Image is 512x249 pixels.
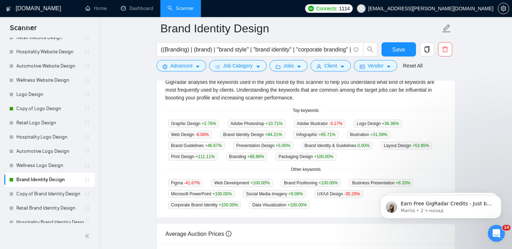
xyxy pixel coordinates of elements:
span: Save [392,45,405,54]
span: +31.58 % [370,132,388,137]
span: holder [84,191,90,197]
span: +100.00 % [213,191,232,196]
span: holder [84,35,90,40]
span: edit [442,24,451,33]
span: +84.21 % [265,132,282,137]
span: Print Design [168,153,218,161]
span: +46.67 % [205,143,222,148]
li: Automotive Website Design [4,59,95,73]
span: setting [498,6,509,11]
span: holder [84,205,90,211]
div: Закрыть [122,11,135,24]
img: logo [6,3,11,15]
span: Brand Identity & Guidelines [302,142,373,150]
div: GigRadar analyses the keywords used in the jobs found by this scanner to help you understand what... [165,78,446,102]
button: barsJob Categorycaret-down [209,60,266,71]
span: +100.00 % [314,154,333,159]
span: Microsoft PowerPoint [168,190,235,198]
button: idcardVendorcaret-down [354,60,397,71]
a: Brand Identity Design [16,173,84,187]
li: Retail Website Design [4,31,95,45]
span: Corporate Brand Identity [168,201,241,209]
span: Figma [168,179,203,187]
button: userClientcaret-down [310,60,351,71]
a: Hospitality Brand Identity Design [16,215,84,229]
span: +10.71 % [266,121,283,126]
li: Hospitality Logo Design [4,130,95,144]
img: Profile image for Viktor [90,11,104,26]
span: holder [84,163,90,168]
button: settingAdvancedcaret-down [156,60,206,71]
span: Client [324,62,337,70]
div: Недавние сообщения [15,102,128,109]
span: caret-down [195,64,200,69]
button: delete [438,42,452,56]
li: Wellness Logo Design [4,158,95,173]
span: +100.00 % [319,180,338,185]
span: +85.71 % [319,132,336,137]
span: Logo Design [354,120,401,128]
button: Чат [47,184,95,212]
li: Hospitality Brand Identity Design [4,215,95,229]
span: caret-down [340,64,345,69]
div: Profile image for AI Assistant from GigRadar 📡Как прошел разговор с вами?AI Assistant from GigRad... [7,106,135,132]
span: Data Visualization [249,201,310,209]
span: -41.67 % [184,180,200,185]
button: search [363,42,377,56]
iframe: To enrich screen reader interactions, please activate Accessibility in Grammarly extension settings [488,225,505,242]
a: searchScanner [167,5,194,11]
span: caret-down [297,64,302,69]
li: Hospitality Website Design [4,45,95,59]
a: dashboardDashboard [121,5,153,11]
span: Business Presentation [349,179,413,187]
span: info-circle [226,231,231,237]
li: Retail Logo Design [4,116,95,130]
span: Adobe Illustrator [294,120,346,128]
span: holder [84,77,90,83]
span: 10 [502,225,511,231]
span: setting [162,64,167,69]
a: Automotive Logo Design [16,144,84,158]
span: Brand Guidelines [168,142,225,150]
div: Отправить сообщениеОбычно мы отвечаем в течение менее минуты [7,136,135,171]
span: 1114 [339,5,350,12]
span: Vendor [368,62,383,70]
span: Top keywords [288,107,323,114]
span: holder [84,134,90,140]
span: holder [84,120,90,126]
span: holder [84,49,90,55]
a: Automotive Website Design [16,59,84,73]
a: homeHome [85,5,107,11]
button: copy [420,42,434,56]
span: holder [84,220,90,225]
span: +36.36 % [382,121,399,126]
a: Wellness Logo Design [16,158,84,173]
input: Search Freelance Jobs... [161,45,351,54]
span: -35.29 % [344,191,360,196]
li: Copy of Logo Design [4,102,95,116]
li: Copy of Brand Identity Design [4,187,95,201]
li: Brand Identity Design [4,173,95,187]
span: Other keywords [287,166,325,173]
span: Advanced [170,62,192,70]
div: Отправить сообщение [15,142,119,150]
span: Connects: [316,5,337,12]
span: user [316,64,321,69]
p: Чем мы можем помочь? [14,63,128,87]
span: Infographic [293,131,338,139]
button: setting [498,3,509,14]
span: Помощь [108,201,129,206]
div: • 4 дн. назад [86,119,119,127]
a: Copy of Logo Design [16,102,84,116]
span: +53.85 % [412,143,429,148]
div: Обычно мы отвечаем в течение менее минуты [15,150,119,165]
span: holder [84,63,90,69]
span: idcard [360,64,365,69]
span: Как прошел разговор с вами? [32,113,110,118]
a: Wellness Website Design [16,73,84,87]
span: +100.00 % [250,180,270,185]
a: Reset All [403,62,422,70]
